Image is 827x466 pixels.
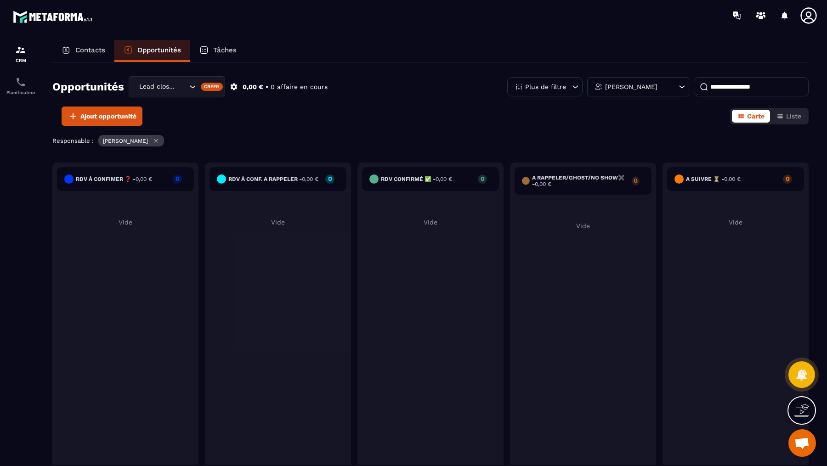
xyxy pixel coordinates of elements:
h2: Opportunités [52,78,124,96]
p: [PERSON_NAME] [605,84,657,90]
span: Liste [786,112,801,120]
p: Tâches [213,46,237,54]
input: Search for option [178,82,187,92]
a: Opportunités [114,40,190,62]
p: Planificateur [2,90,39,95]
button: Carte [732,110,770,123]
button: Ajout opportunité [62,107,142,126]
span: 0,00 € [136,176,152,182]
p: 0 [632,177,640,184]
p: Vide [515,222,651,230]
p: Opportunités [137,46,181,54]
p: [PERSON_NAME] [103,138,148,144]
a: formationformationCRM [2,38,39,70]
h6: A SUIVRE ⏳ - [686,176,741,182]
h6: Rdv confirmé ✅ - [381,176,452,182]
span: Lead closing [137,82,178,92]
img: logo [13,8,96,25]
div: Ouvrir le chat [788,429,816,457]
p: Contacts [75,46,105,54]
span: Carte [747,112,765,120]
h6: RDV à confimer ❓ - [76,176,152,182]
h6: RDV à conf. A RAPPELER - [228,176,318,182]
p: 0 [478,175,487,182]
p: 0,00 € [243,83,263,91]
span: 0,00 € [302,176,318,182]
p: • [266,83,268,91]
p: Vide [57,219,194,226]
a: schedulerschedulerPlanificateur [2,70,39,102]
p: Vide [362,219,499,226]
p: 0 [325,175,334,182]
img: formation [15,45,26,56]
span: 0,00 € [724,176,741,182]
p: 0 affaire en cours [271,83,328,91]
a: Tâches [190,40,246,62]
span: Ajout opportunité [80,112,136,121]
img: scheduler [15,77,26,88]
p: Vide [667,219,804,226]
h6: A RAPPELER/GHOST/NO SHOW✖️ - [532,174,627,187]
p: CRM [2,58,39,63]
button: Liste [771,110,807,123]
span: 0,00 € [436,176,452,182]
p: 0 [783,175,792,182]
div: Créer [201,83,223,91]
a: Contacts [52,40,114,62]
div: Search for option [129,76,225,97]
p: Responsable : [52,137,94,144]
p: Vide [210,219,346,226]
p: Plus de filtre [525,84,566,90]
span: 0,00 € [535,181,551,187]
p: 0 [173,175,182,182]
